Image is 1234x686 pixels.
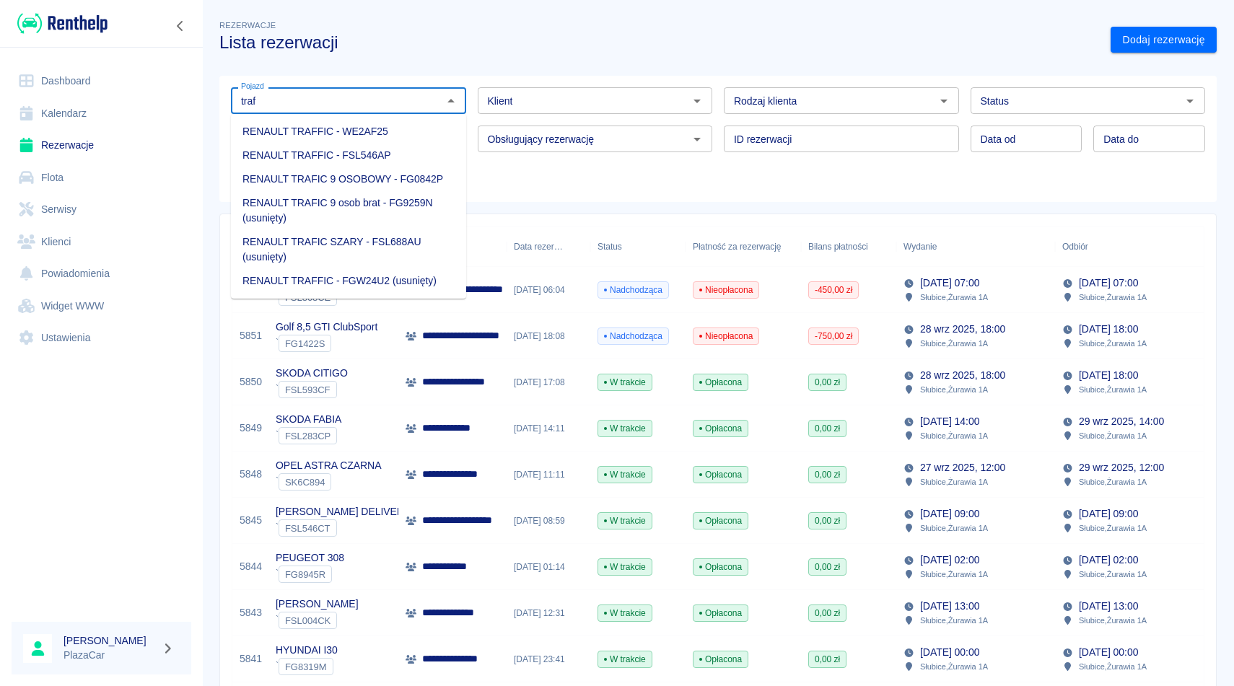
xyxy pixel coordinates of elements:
p: Słubice , Żurawia 1A [1079,383,1147,396]
div: Odbiór [1055,227,1214,267]
p: [DATE] 02:00 [920,553,979,568]
p: [DATE] 00:00 [1079,645,1138,660]
p: Słubice , Żurawia 1A [920,614,988,627]
div: Data rezerwacji [507,227,590,267]
a: 5844 [240,559,262,574]
span: -750,00 zł [809,330,858,343]
p: [DATE] 09:00 [1079,506,1138,522]
a: 5841 [240,651,262,667]
a: Flota [12,162,191,194]
p: Słubice , Żurawia 1A [920,522,988,535]
p: [PERSON_NAME] DELIVER 9 [276,504,412,519]
li: RENAULT TRAFFIC - FSL546AP [231,144,466,167]
p: [DATE] 14:00 [920,414,979,429]
div: Płatność za rezerwację [693,227,782,267]
p: 27 wrz 2025, 12:00 [920,460,1005,475]
div: Wydanie [896,227,1055,267]
span: Opłacona [693,607,748,620]
a: Widget WWW [12,290,191,322]
div: Wydanie [903,227,937,267]
span: 0,00 zł [809,560,846,573]
input: DD.MM.YYYY [971,126,1082,152]
button: Otwórz [687,91,707,111]
span: 0,00 zł [809,468,846,481]
div: [DATE] 11:11 [507,452,590,498]
a: Klienci [12,226,191,258]
span: W trakcie [598,653,652,666]
p: Słubice , Żurawia 1A [920,337,988,350]
div: Status [590,227,686,267]
h6: [PERSON_NAME] [64,633,156,648]
div: ` [276,473,381,491]
span: 0,00 zł [809,653,846,666]
img: Renthelp logo [17,12,108,35]
span: 0,00 zł [809,422,846,435]
button: Sort [1088,237,1108,257]
span: Nieopłacona [693,330,758,343]
span: Nadchodząca [598,330,668,343]
a: Serwisy [12,193,191,226]
p: Słubice , Żurawia 1A [1079,291,1147,304]
span: FSL283CP [279,431,336,441]
div: ` [276,612,359,629]
div: ` [276,658,338,675]
span: FSL593CF [279,384,336,395]
div: Bilans płatności [801,227,896,267]
span: FSL546CT [279,523,336,534]
span: W trakcie [598,422,652,435]
span: FG8945R [279,569,331,580]
p: [DATE] 00:00 [920,645,979,660]
li: RENAULT TRAFFIC - WE2AF25 [231,120,466,144]
p: 29 wrz 2025, 12:00 [1079,460,1164,475]
span: FG1422S [279,338,331,349]
span: 0,00 zł [809,514,846,527]
p: [DATE] 02:00 [1079,553,1138,568]
a: Dodaj rezerwację [1111,27,1217,53]
p: Słubice , Żurawia 1A [920,660,988,673]
input: DD.MM.YYYY [1093,126,1205,152]
p: PlazaCar [64,648,156,663]
div: ` [276,519,412,537]
a: 5848 [240,467,262,482]
p: [DATE] 09:00 [920,506,979,522]
p: [DATE] 13:00 [1079,599,1138,614]
span: -450,00 zł [809,283,858,296]
div: ` [276,566,344,583]
span: Opłacona [693,514,748,527]
span: W trakcie [598,468,652,481]
li: RENAULT TRAFIC SZARY - FSL688AU (usunięty) [231,230,466,269]
button: Zamknij [441,91,461,111]
div: Status [598,227,622,267]
span: SK6C894 [279,477,331,488]
a: 5849 [240,421,262,436]
span: FG8319M [279,661,333,672]
p: [DATE] 07:00 [920,276,979,291]
p: Golf 8,5 GTI ClubSport [276,320,377,335]
p: Słubice , Żurawia 1A [1079,614,1147,627]
p: Słubice , Żurawia 1A [1079,660,1147,673]
div: Odbiór [1062,227,1088,267]
div: [DATE] 08:59 [507,498,590,544]
p: Słubice , Żurawia 1A [920,383,988,396]
div: Bilans płatności [808,227,868,267]
p: Słubice , Żurawia 1A [1079,568,1147,581]
span: W trakcie [598,560,652,573]
p: [DATE] 18:00 [1079,322,1138,337]
div: [DATE] 01:14 [507,544,590,590]
span: 0,00 zł [809,607,846,620]
p: [DATE] 18:00 [1079,368,1138,383]
a: 5843 [240,605,262,620]
li: RENAULT TRAFIC 9 OSOBOWY - FG0842P [231,167,466,191]
a: 5845 [240,513,262,528]
li: RENAULT TRAFFIC - FGW24U2 (usunięty) [231,269,466,293]
label: Pojazd [241,81,264,92]
p: Słubice , Żurawia 1A [920,291,988,304]
button: Otwórz [934,91,954,111]
a: Rezerwacje [12,129,191,162]
div: [DATE] 14:11 [507,405,590,452]
button: Sort [563,237,583,257]
div: [DATE] 06:04 [507,267,590,313]
div: ` [276,427,341,444]
a: Dashboard [12,65,191,97]
a: 5851 [240,328,262,343]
